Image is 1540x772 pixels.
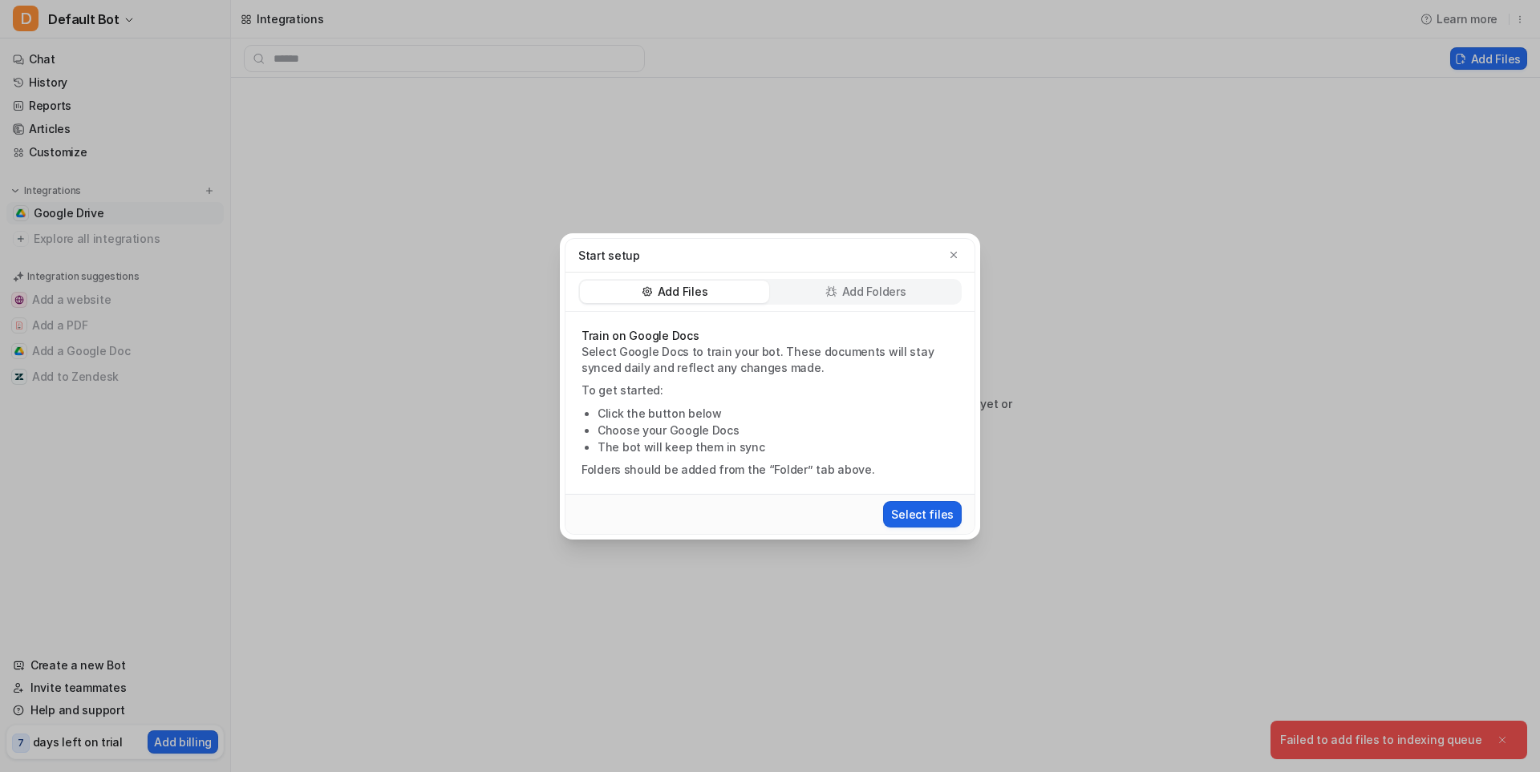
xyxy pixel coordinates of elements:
p: To get started: [582,382,958,398]
p: Start setup [578,247,640,264]
p: Select Google Docs to train your bot. These documents will stay synced daily and reflect any chan... [582,344,958,376]
li: The bot will keep them in sync [598,439,958,455]
li: Click the button below [598,405,958,422]
li: Choose your Google Docs [598,422,958,439]
p: Folders should be added from the “Folder” tab above. [582,462,958,478]
p: Train on Google Docs [582,328,958,344]
p: Add Folders [842,284,906,300]
button: Select files [883,501,962,527]
p: Add Files [658,284,707,300]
